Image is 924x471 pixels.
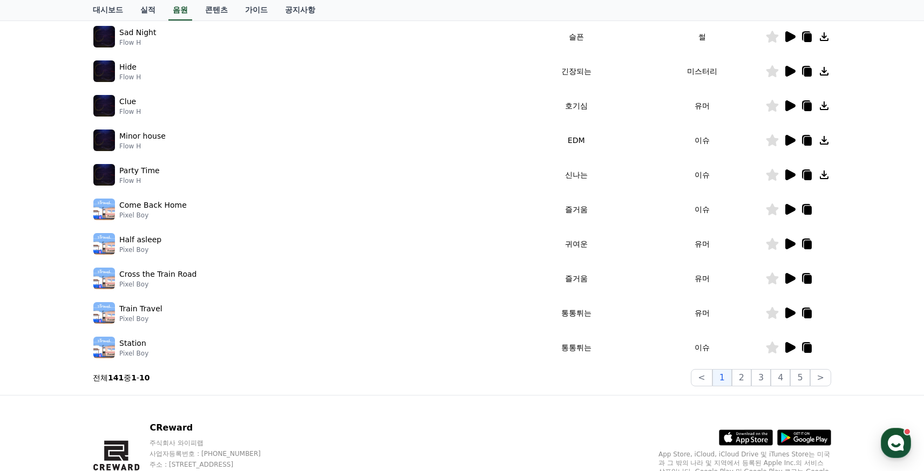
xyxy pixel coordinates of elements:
[119,96,136,107] p: Clue
[119,131,166,142] p: Minor house
[639,227,765,261] td: 유머
[119,107,141,116] p: Flow H
[119,176,160,185] p: Flow H
[513,330,640,365] td: 통통튀는
[119,62,137,73] p: Hide
[119,211,187,220] p: Pixel Boy
[119,165,160,176] p: Party Time
[93,199,115,220] img: music
[732,369,751,386] button: 2
[810,369,831,386] button: >
[513,296,640,330] td: 통통튀는
[639,192,765,227] td: 이슈
[93,268,115,289] img: music
[119,200,187,211] p: Come Back Home
[513,88,640,123] td: 호기심
[119,234,161,245] p: Half asleep
[119,38,156,47] p: Flow H
[513,227,640,261] td: 귀여운
[167,358,180,367] span: 설정
[712,369,732,386] button: 1
[93,95,115,117] img: music
[131,373,137,382] strong: 1
[639,88,765,123] td: 유머
[513,261,640,296] td: 즐거움
[751,369,771,386] button: 3
[108,373,124,382] strong: 141
[93,26,115,47] img: music
[771,369,790,386] button: 4
[93,337,115,358] img: music
[639,296,765,330] td: 유머
[119,280,196,289] p: Pixel Boy
[150,460,281,469] p: 주소 : [STREET_ADDRESS]
[3,342,71,369] a: 홈
[790,369,810,386] button: 5
[93,60,115,82] img: music
[691,369,712,386] button: <
[119,142,166,151] p: Flow H
[93,129,115,151] img: music
[119,27,156,38] p: Sad Night
[150,421,281,434] p: CReward
[139,373,150,382] strong: 10
[639,54,765,88] td: 미스터리
[119,245,161,254] p: Pixel Boy
[639,261,765,296] td: 유머
[119,349,148,358] p: Pixel Boy
[639,123,765,158] td: 이슈
[513,54,640,88] td: 긴장되는
[34,358,40,367] span: 홈
[119,315,162,323] p: Pixel Boy
[513,123,640,158] td: EDM
[119,338,146,349] p: Station
[119,303,162,315] p: Train Travel
[513,19,640,54] td: 슬픈
[71,342,139,369] a: 대화
[150,439,281,447] p: 주식회사 와이피랩
[639,19,765,54] td: 썰
[93,164,115,186] img: music
[139,342,207,369] a: 설정
[93,372,150,383] p: 전체 중 -
[93,233,115,255] img: music
[119,269,196,280] p: Cross the Train Road
[93,302,115,324] img: music
[639,330,765,365] td: 이슈
[119,73,141,81] p: Flow H
[99,359,112,367] span: 대화
[639,158,765,192] td: 이슈
[513,158,640,192] td: 신나는
[513,192,640,227] td: 즐거움
[150,449,281,458] p: 사업자등록번호 : [PHONE_NUMBER]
